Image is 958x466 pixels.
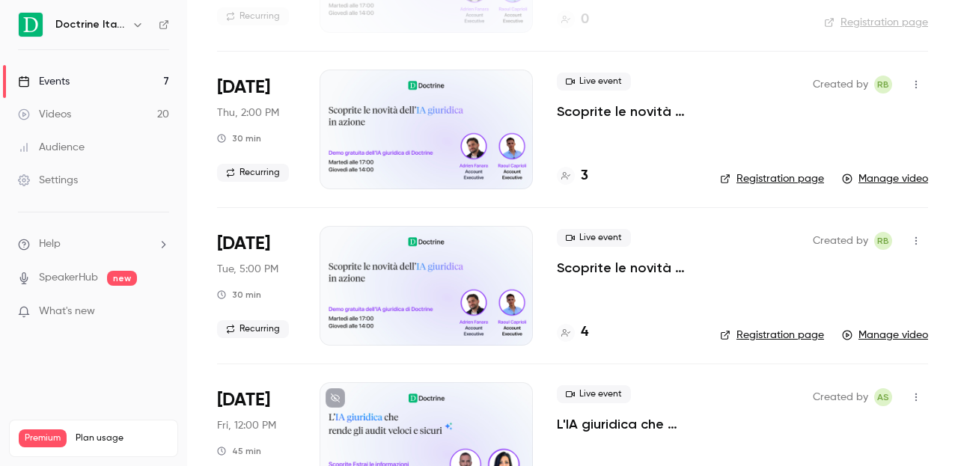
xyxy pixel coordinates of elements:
span: [DATE] [217,388,270,412]
a: 0 [557,10,589,30]
a: Registration page [720,328,824,343]
div: Videos [18,107,71,122]
div: 30 min [217,132,261,144]
span: Live event [557,73,631,91]
span: RB [877,76,889,93]
span: Tue, 5:00 PM [217,262,278,277]
h4: 4 [581,322,588,343]
h4: 3 [581,166,588,186]
div: Events [18,74,70,89]
span: Thu, 2:00 PM [217,105,279,120]
span: [DATE] [217,232,270,256]
span: Plan usage [76,432,168,444]
img: Doctrine Italia [19,13,43,37]
span: What's new [39,304,95,319]
a: SpeakerHub [39,270,98,286]
span: Premium [19,429,67,447]
a: Registration page [720,171,824,186]
div: Sep 30 Tue, 5:00 PM (Europe/Paris) [217,226,296,346]
a: Manage video [842,328,928,343]
span: Created by [813,76,868,93]
div: Audience [18,140,85,155]
span: Recurring [217,7,289,25]
div: 45 min [217,445,261,457]
span: Adriano Spatola [874,388,892,406]
span: AS [877,388,889,406]
h4: 0 [581,10,589,30]
a: Scoprite le novità dell'IA giuridica in azione [557,259,696,277]
iframe: Noticeable Trigger [151,305,169,319]
span: Romain Ballereau [874,76,892,93]
span: Help [39,236,61,252]
div: Oct 2 Thu, 2:00 PM (Europe/Paris) [217,70,296,189]
div: Settings [18,173,78,188]
a: Scoprite le novità dell'IA giuridica in azione [557,102,696,120]
span: [DATE] [217,76,270,99]
li: help-dropdown-opener [18,236,169,252]
span: new [107,271,137,286]
h6: Doctrine Italia [55,17,126,32]
span: RB [877,232,889,250]
a: 4 [557,322,588,343]
span: Fri, 12:00 PM [217,418,276,433]
a: Manage video [842,171,928,186]
span: Recurring [217,164,289,182]
span: Recurring [217,320,289,338]
span: Created by [813,388,868,406]
span: Romain Ballereau [874,232,892,250]
div: 30 min [217,289,261,301]
a: L'IA giuridica che rende gli audit veloci e sicuri [557,415,696,433]
a: Registration page [824,15,928,30]
span: Live event [557,385,631,403]
a: 3 [557,166,588,186]
span: Created by [813,232,868,250]
span: Live event [557,229,631,247]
